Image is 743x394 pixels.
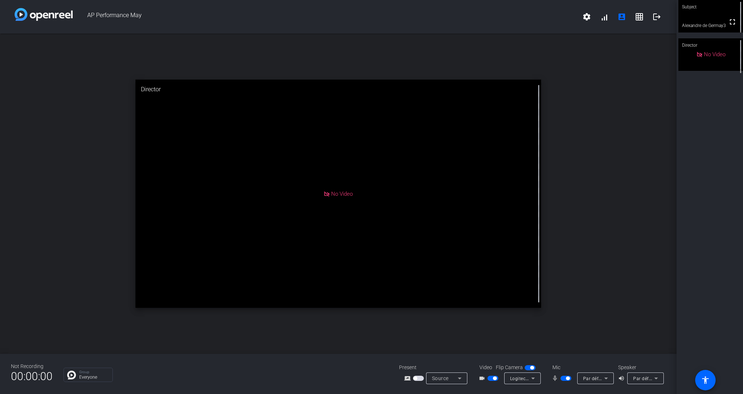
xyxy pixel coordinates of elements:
mat-icon: mic_none [552,374,560,383]
p: Group [79,370,109,374]
span: Flip Camera [496,364,523,371]
div: Director [135,80,541,99]
mat-icon: settings [582,12,591,21]
p: Everyone [79,375,109,379]
mat-icon: account_box [617,12,626,21]
mat-icon: screen_share_outline [404,374,413,383]
span: Video [479,364,492,371]
span: No Video [704,51,725,58]
span: 00:00:00 [11,367,53,385]
div: Not Recording [11,363,53,370]
img: Chat Icon [67,371,76,379]
span: AP Performance May [73,8,578,26]
mat-icon: logout [652,12,661,21]
mat-icon: fullscreen [728,18,737,26]
button: signal_cellular_alt [595,8,613,26]
div: Director [678,38,743,52]
div: Mic [545,364,618,371]
img: white-gradient.svg [15,8,73,21]
mat-icon: grid_on [635,12,644,21]
mat-icon: accessibility [701,376,710,385]
div: Speaker [618,364,662,371]
span: No Video [331,190,353,197]
mat-icon: videocam_outline [479,374,487,383]
span: Logitech BRIO (046d:085e) [510,375,567,381]
div: Present [399,364,472,371]
span: Par défaut - Desktop Microphone (RØDE NT-USB+) (19f7:0035) [583,375,716,381]
span: Source [432,375,449,381]
mat-icon: volume_up [618,374,627,383]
